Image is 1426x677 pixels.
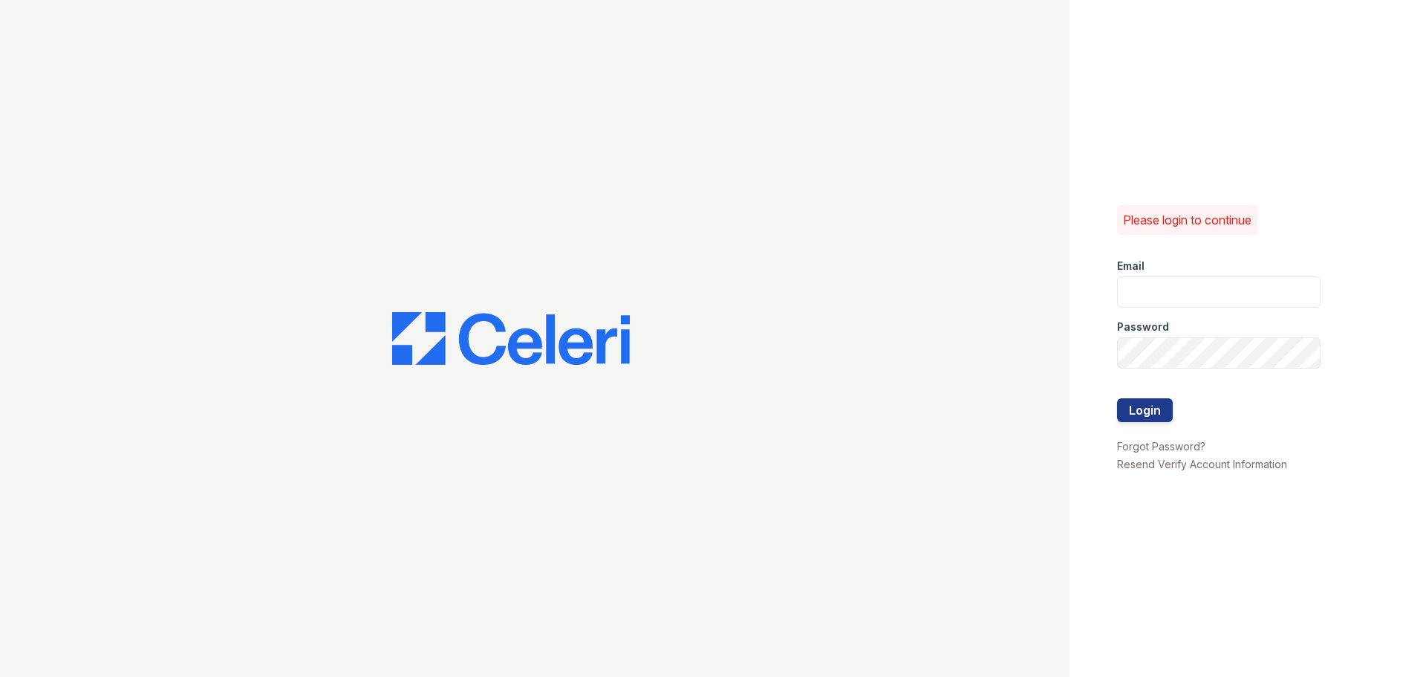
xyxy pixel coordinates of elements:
button: Login [1117,398,1173,422]
label: Password [1117,320,1169,334]
label: Email [1117,259,1145,273]
a: Forgot Password? [1117,440,1205,453]
a: Resend Verify Account Information [1117,458,1287,470]
img: CE_Logo_Blue-a8612792a0a2168367f1c8372b55b34899dd931a85d93a1a3d3e32e68fde9ad4.png [392,312,630,366]
p: Please login to continue [1123,211,1251,229]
